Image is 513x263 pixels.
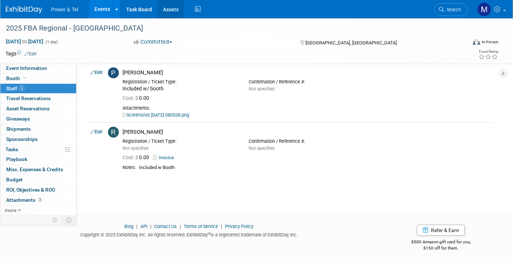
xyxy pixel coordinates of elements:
span: 0.00 [123,95,152,101]
div: Included w/ booth [123,86,238,92]
div: Confirmation / Reference #: [249,138,364,144]
span: (1 day) [45,40,58,44]
img: R.jpg [108,127,119,138]
span: Asset Reservations [6,106,50,111]
span: Misc. Expenses & Credits [6,166,63,172]
span: Not specified [249,146,275,151]
a: Sponsorships [0,134,76,144]
div: Event Rating [478,50,498,54]
span: Staff [6,86,24,91]
span: | [135,224,139,229]
span: 6 [19,86,24,91]
span: Tasks [5,146,18,152]
a: Contact Us [154,224,177,229]
span: 0.00 [123,154,152,160]
span: [GEOGRAPHIC_DATA], [GEOGRAPHIC_DATA] [306,40,397,46]
span: to [21,39,28,44]
a: more [0,205,76,215]
a: Terms of Service [184,224,218,229]
span: | [178,224,183,229]
a: ROI, Objectives & ROO [0,185,76,195]
td: Tags [5,50,36,57]
div: [PERSON_NAME] [123,129,490,136]
span: Travel Reservations [6,95,51,101]
span: ROI, Objectives & ROO [6,187,55,193]
span: | [148,224,153,229]
a: Screenshot [DATE] 080538.png [123,112,189,118]
a: Shipments [0,124,76,134]
a: Giveaways [0,114,76,124]
div: $150 off for them. [384,245,499,251]
a: Event Information [0,63,76,73]
div: Included w Booth [139,165,490,171]
div: Registration / Ticket Type: [123,79,238,85]
a: Privacy Policy [225,224,253,229]
a: Blog [124,224,133,229]
span: Attachments [6,197,43,203]
div: Copyright © 2025 ExhibitDay, Inc. All rights reserved. ExhibitDay is a registered trademark of Ex... [5,230,373,238]
span: Shipments [6,126,31,132]
div: Event Format [425,38,498,49]
div: Notes: [123,165,136,170]
a: Tasks [0,145,76,154]
div: Registration / Ticket Type: [123,138,238,144]
a: Edit [90,129,102,134]
a: Misc. Expenses & Credits [0,165,76,174]
a: Edit [24,51,36,56]
a: Invoice [153,155,177,160]
span: Sponsorships [6,136,38,142]
span: Cost: $ [123,154,139,160]
a: Staff6 [0,84,76,94]
a: Attachments3 [0,195,76,205]
span: [DATE] [DATE] [5,38,44,45]
div: [PERSON_NAME] [123,69,490,76]
a: Booth [0,74,76,83]
td: Personalize Event Tab Strip [49,215,62,225]
div: $500 Amazon gift card for you, [384,234,499,251]
a: Playbook [0,154,76,164]
span: Cost: $ [123,95,139,101]
span: more [5,207,16,213]
span: Booth [6,75,28,81]
a: Asset Reservations [0,104,76,114]
div: 2025 FBA Regional - [GEOGRAPHIC_DATA] [3,22,456,35]
img: ExhibitDay [6,6,42,13]
span: Not specified [123,146,148,151]
a: Search [434,3,468,16]
div: In-Person [481,39,498,45]
span: Event Information [6,65,47,71]
a: Budget [0,175,76,185]
span: | [219,224,224,229]
div: Confirmation / Reference #: [249,79,364,85]
td: Toggle Event Tabs [62,215,77,225]
i: Booth reservation complete [23,76,27,80]
span: Playbook [6,156,27,162]
div: Attachments: [123,105,490,111]
button: Committed [132,38,175,46]
a: Travel Reservations [0,94,76,103]
sup: ® [208,232,210,236]
a: Edit [90,70,102,75]
span: Power & Tel [51,7,78,12]
img: Madalyn Bobbitt [477,3,491,16]
span: Giveaways [6,116,30,122]
a: API [140,224,147,229]
span: Not specified [249,86,275,91]
img: Format-Inperson.png [473,39,480,45]
span: Search [444,7,461,12]
a: Refer & Earn [417,225,465,236]
img: P.jpg [108,67,119,78]
span: 3 [37,197,43,203]
span: Budget [6,177,23,182]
